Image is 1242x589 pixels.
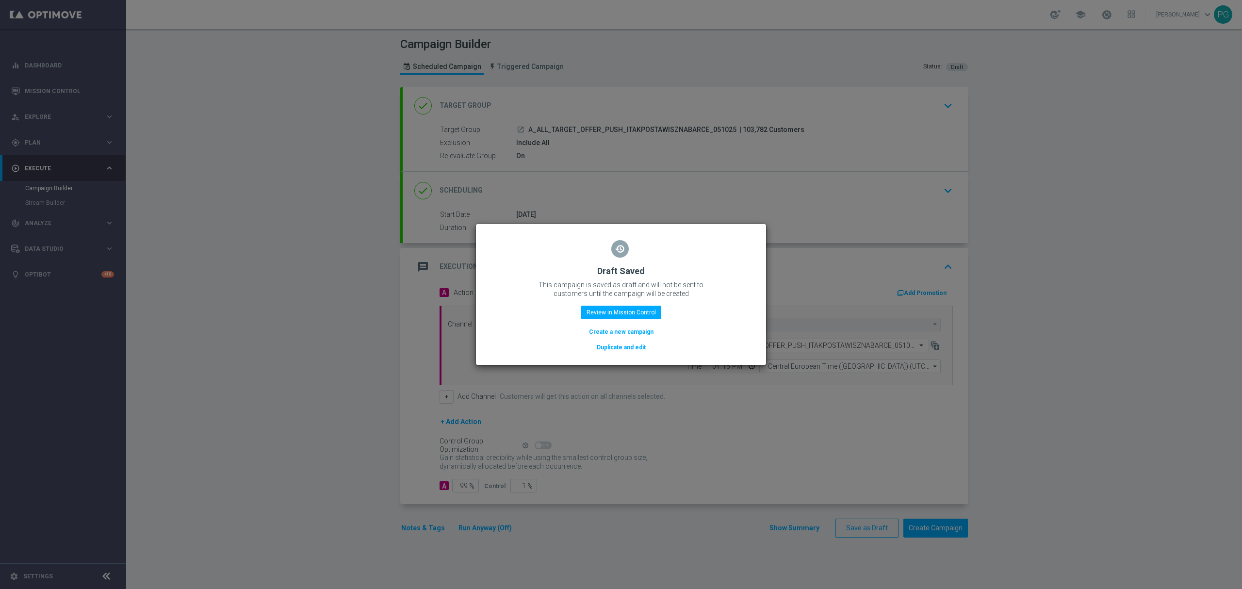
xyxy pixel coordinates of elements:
p: This campaign is saved as draft and will not be sent to customers until the campaign will be created [524,280,718,298]
button: Duplicate and edit [596,342,647,353]
h2: Draft Saved [597,265,645,277]
button: Create a new campaign [588,327,654,337]
i: restore [611,240,629,258]
button: Review in Mission Control [581,306,661,319]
